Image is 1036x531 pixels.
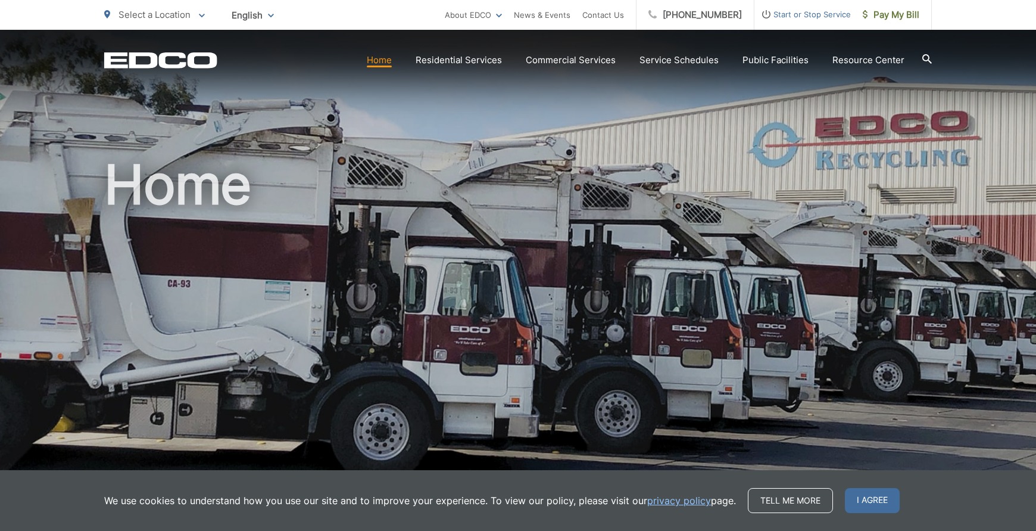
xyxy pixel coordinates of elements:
a: Home [367,53,392,67]
a: privacy policy [647,493,711,508]
span: I agree [845,488,900,513]
a: Residential Services [416,53,502,67]
span: Pay My Bill [863,8,919,22]
a: EDCD logo. Return to the homepage. [104,52,217,69]
a: Commercial Services [526,53,616,67]
a: News & Events [514,8,570,22]
a: Service Schedules [639,53,719,67]
a: Contact Us [582,8,624,22]
a: About EDCO [445,8,502,22]
span: English [223,5,283,26]
p: We use cookies to understand how you use our site and to improve your experience. To view our pol... [104,493,736,508]
a: Resource Center [832,53,904,67]
a: Public Facilities [742,53,809,67]
span: Select a Location [118,9,191,20]
a: Tell me more [748,488,833,513]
